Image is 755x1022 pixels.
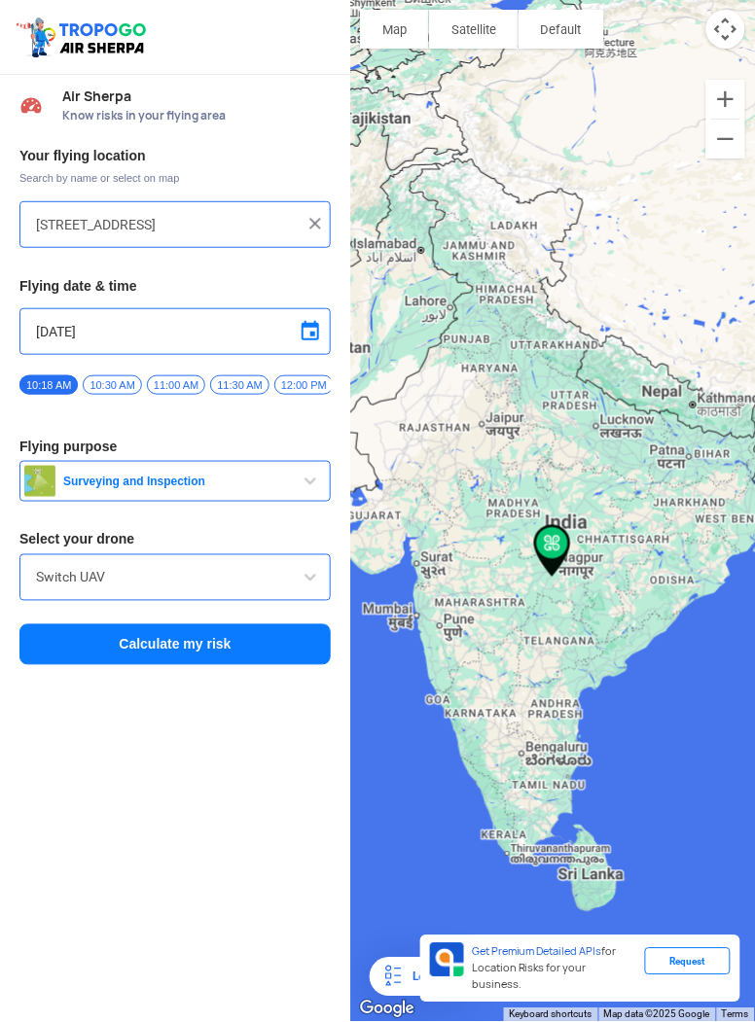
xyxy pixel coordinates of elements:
div: for Location Risks for your business. [464,943,645,995]
button: Surveying and Inspection [19,461,331,502]
button: Show street map [360,10,429,49]
input: Search your flying location [36,213,300,236]
button: Map camera controls [706,10,745,49]
img: ic_close.png [306,214,325,233]
span: Surveying and Inspection [55,474,299,489]
div: Request [645,948,731,975]
button: Show satellite imagery [429,10,519,49]
span: 10:30 AM [83,375,141,395]
span: 10:18 AM [19,375,78,395]
img: survey.png [24,466,55,497]
img: Premium APIs [430,943,464,977]
div: Legends [405,966,454,989]
h3: Your flying location [19,149,331,162]
button: Zoom in [706,80,745,119]
img: Google [355,997,419,1022]
a: Open this area in Google Maps (opens a new window) [355,997,419,1022]
h3: Flying purpose [19,440,331,453]
span: Air Sherpa [62,88,331,104]
button: Zoom out [706,120,745,159]
input: Search by name or Brand [36,566,314,589]
h3: Flying date & time [19,279,331,293]
input: Select Date [36,320,314,343]
span: 11:30 AM [210,375,269,395]
img: Risk Scores [19,93,43,117]
button: Keyboard shortcuts [509,1008,593,1022]
h3: Select your drone [19,533,331,546]
span: 12:00 PM [274,375,334,395]
img: Legends [381,966,405,989]
button: Calculate my risk [19,624,331,665]
img: ic_tgdronemaps.svg [15,15,153,59]
a: Terms [722,1009,749,1020]
span: Map data ©2025 Google [604,1009,710,1020]
span: 11:00 AM [147,375,205,395]
span: Get Premium Detailed APIs [472,945,602,959]
span: Know risks in your flying area [62,108,331,123]
span: Search by name or select on map [19,170,331,186]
